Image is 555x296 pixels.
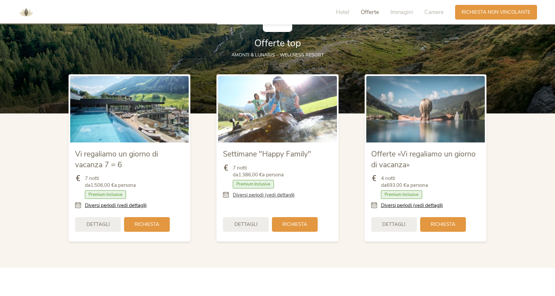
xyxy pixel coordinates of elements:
span: Camere [424,8,444,16]
span: 7 notti da a persona [233,165,284,178]
span: Richiesta [282,221,307,228]
img: Settimane "Happy Family" [218,76,337,142]
span: Premium Inclusive [85,190,126,199]
span: Offerte [361,8,379,16]
span: Immagini [390,8,413,16]
span: Dettagli [87,221,110,228]
span: Dettagli [382,221,405,228]
span: Richiesta non vincolante [462,9,531,16]
span: 7 notti da a persona [85,175,136,189]
span: Hotel [336,8,349,16]
a: Diversi periodi (vedi dettagli) [85,202,147,209]
span: Premium Inclusive [381,190,422,199]
img: Vi regaliamo un giorno di vacanza 7 = 6 [70,76,189,142]
span: Richiesta [431,221,455,228]
span: AMONTI & LUNARIS – wellness resort [231,52,324,58]
a: Diversi periodi (vedi dettagli) [381,202,443,209]
span: 4 notti da a persona [381,175,428,189]
span: Offerte top [254,37,301,50]
span: Richiesta [135,221,159,228]
span: Dettagli [234,221,258,228]
b: 1.506,00 € [90,182,114,188]
img: AMONTI & LUNARIS Wellnessresort [16,3,36,22]
span: Settimane "Happy Family" [223,149,311,159]
img: Offerte «Vi regaliamo un giorno di vacanza» [366,76,485,142]
a: AMONTI & LUNARIS Wellnessresort [16,10,36,14]
b: 1.386,00 € [238,171,262,178]
span: Premium Inclusive [233,180,274,188]
a: Diversi periodi (vedi dettagli) [233,192,295,199]
span: Offerte «Vi regaliamo un giorno di vacanza» [371,149,476,170]
b: 693,00 € [387,182,406,188]
span: Vi regaliamo un giorno di vacanza 7 = 6 [75,149,158,170]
